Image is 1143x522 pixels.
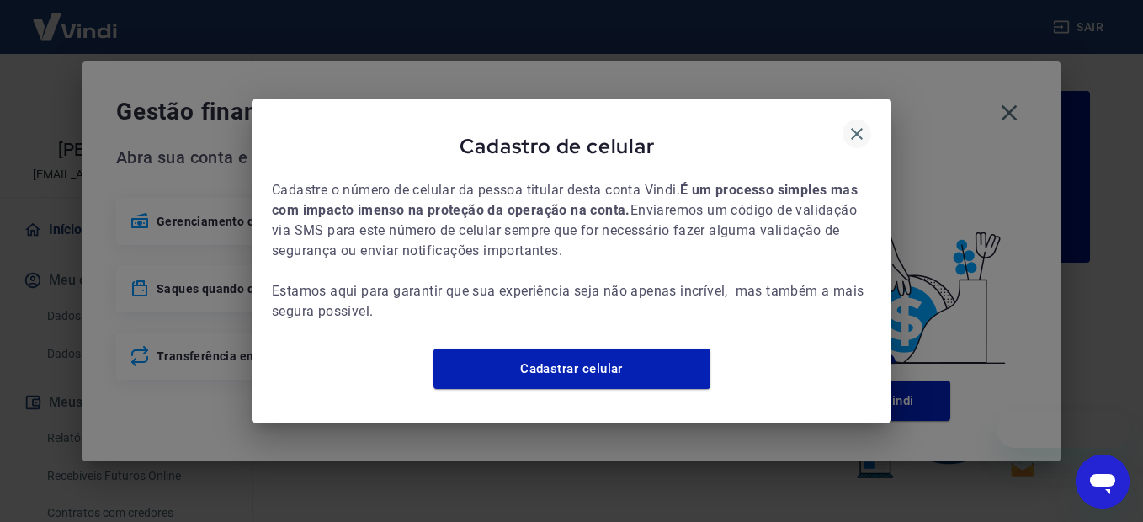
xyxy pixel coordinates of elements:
span: Cadastre o número de celular da pessoa titular desta conta Vindi. Enviaremos um código de validaç... [272,180,871,322]
iframe: Message from company [997,411,1130,448]
span: Cadastro de celular [272,133,843,159]
b: É um processo simples mas com impacto imenso na proteção da operação na conta. [272,182,861,218]
iframe: Button to launch messaging window [1076,455,1130,509]
a: Cadastrar celular [433,349,710,389]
